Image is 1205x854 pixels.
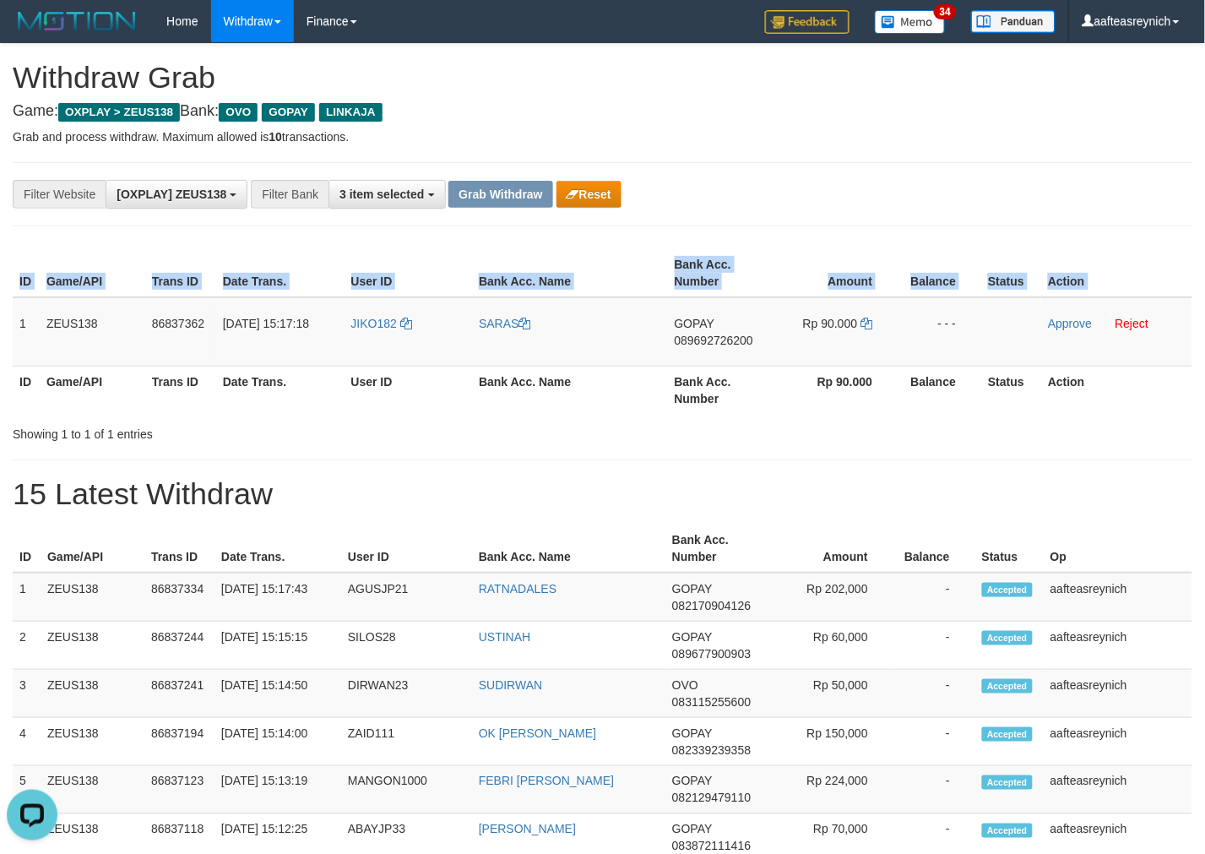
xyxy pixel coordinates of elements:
a: OK [PERSON_NAME] [479,726,596,740]
td: 86837194 [144,718,214,766]
th: Date Trans. [216,249,345,297]
th: Bank Acc. Name [472,249,667,297]
a: Copy 90000 to clipboard [860,317,872,330]
span: GOPAY [262,103,315,122]
td: - [893,573,975,622]
th: Status [981,366,1041,414]
button: Grab Withdraw [448,181,552,208]
td: 86837244 [144,622,214,670]
td: ZEUS138 [41,766,144,814]
th: Rp 90.000 [773,366,898,414]
th: Balance [898,366,981,414]
th: Game/API [40,366,145,414]
th: ID [13,366,40,414]
td: - [893,622,975,670]
td: [DATE] 15:17:43 [214,573,341,622]
span: Copy 082170904126 to clipboard [672,599,751,612]
th: Bank Acc. Number [668,366,773,414]
td: ZAID111 [341,718,472,766]
th: Amount [773,249,898,297]
span: OVO [219,103,258,122]
th: Status [981,249,1041,297]
td: MANGON1000 [341,766,472,814]
td: ZEUS138 [41,718,144,766]
th: User ID [345,249,473,297]
td: [DATE] 15:15:15 [214,622,341,670]
span: Accepted [982,727,1033,742]
span: Accepted [982,775,1033,790]
button: [OXPLAY] ZEUS138 [106,180,247,209]
span: Copy 083872111416 to clipboard [672,840,751,853]
td: AGUSJP21 [341,573,472,622]
td: 3 [13,670,41,718]
th: Trans ID [145,249,216,297]
div: Showing 1 to 1 of 1 entries [13,419,490,443]
span: GOPAY [672,582,712,596]
span: GOPAY [672,775,712,788]
td: aafteasreynich [1044,573,1192,622]
td: 1 [13,297,40,367]
td: [DATE] 15:14:50 [214,670,341,718]
span: Accepted [982,631,1033,645]
span: [OXPLAY] ZEUS138 [117,188,226,201]
span: Accepted [982,824,1033,838]
span: Rp 90.000 [803,317,858,330]
h1: Withdraw Grab [13,61,1192,95]
h4: Game: Bank: [13,103,1192,120]
td: [DATE] 15:13:19 [214,766,341,814]
a: FEBRI [PERSON_NAME] [479,775,614,788]
td: Rp 50,000 [769,670,893,718]
td: 4 [13,718,41,766]
span: GOPAY [672,726,712,740]
img: Button%20Memo.svg [875,10,946,34]
td: - [893,766,975,814]
th: Trans ID [144,525,214,573]
a: JIKO182 [351,317,412,330]
th: Action [1041,366,1192,414]
a: SARAS [479,317,530,330]
p: Grab and process withdraw. Maximum allowed is transactions. [13,128,1192,145]
a: USTINAH [479,630,530,644]
img: panduan.png [971,10,1056,33]
strong: 10 [269,130,282,144]
span: OXPLAY > ZEUS138 [58,103,180,122]
a: Reject [1115,317,1149,330]
th: Bank Acc. Name [472,525,665,573]
th: User ID [341,525,472,573]
button: Reset [556,181,621,208]
td: 86837334 [144,573,214,622]
td: ZEUS138 [41,573,144,622]
td: Rp 224,000 [769,766,893,814]
th: Date Trans. [214,525,341,573]
td: aafteasreynich [1044,766,1192,814]
span: Copy 083115255600 to clipboard [672,695,751,709]
td: 86837241 [144,670,214,718]
td: ZEUS138 [41,622,144,670]
td: ZEUS138 [41,670,144,718]
span: Copy 082339239358 to clipboard [672,743,751,757]
th: Game/API [41,525,144,573]
span: GOPAY [675,317,714,330]
span: LINKAJA [319,103,383,122]
span: 34 [934,4,957,19]
span: 3 item selected [339,188,424,201]
th: Trans ID [145,366,216,414]
span: JIKO182 [351,317,397,330]
span: Accepted [982,583,1033,597]
th: Status [975,525,1044,573]
td: Rp 202,000 [769,573,893,622]
h1: 15 Latest Withdraw [13,477,1192,511]
th: Game/API [40,249,145,297]
th: ID [13,525,41,573]
td: Rp 60,000 [769,622,893,670]
a: RATNADALES [479,582,556,596]
a: SUDIRWAN [479,678,542,692]
div: Filter Bank [251,180,328,209]
td: aafteasreynich [1044,718,1192,766]
img: MOTION_logo.png [13,8,141,34]
th: ID [13,249,40,297]
td: SILOS28 [341,622,472,670]
th: User ID [345,366,473,414]
td: aafteasreynich [1044,670,1192,718]
td: aafteasreynich [1044,622,1192,670]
